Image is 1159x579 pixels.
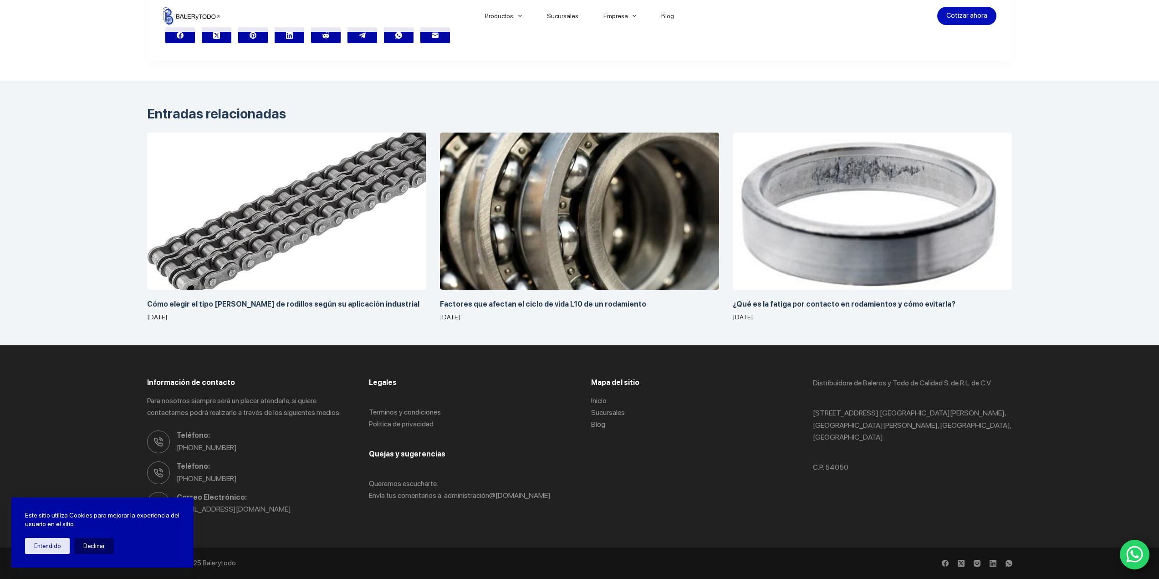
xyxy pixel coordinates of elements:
a: [PHONE_NUMBER] [177,443,237,452]
a: ¿Qué es la fatiga por contacto en rodamientos y cómo evitarla? [733,133,1012,290]
p: C.P. 54050 [813,461,1012,473]
span: Quejas y sugerencias [369,450,445,458]
a: Factores que afectan el ciclo de vida L10 de un rodamiento [440,133,719,290]
time: [DATE] [440,313,460,321]
a: X (Twitter) [958,560,965,567]
h3: Entradas relacionadas [147,103,1012,124]
a: Blog [591,420,605,429]
a: Sucursales [591,408,625,417]
a: WhatsApp [384,27,414,43]
a: WhatsApp [1120,540,1150,570]
a: Facebook [165,27,195,43]
span: Teléfono: [177,461,347,472]
a: Inicio [591,396,607,405]
a: Politica de privacidad [369,420,434,428]
h3: Mapa del sitio [591,377,791,388]
a: Cómo elegir el tipo de cadena de rodillos según su aplicación industrial [147,133,426,290]
img: Balerytodo [163,7,220,25]
a: LinkedIn [990,560,996,567]
a: Terminos y condiciones [369,408,441,416]
a: Factores que afectan el ciclo de vida L10 de un rodamiento [440,300,646,308]
span: Correo Electrónico: [177,492,347,503]
p: [STREET_ADDRESS] [GEOGRAPHIC_DATA][PERSON_NAME], [GEOGRAPHIC_DATA][PERSON_NAME], [GEOGRAPHIC_DATA... [813,407,1012,443]
a: [PHONE_NUMBER] [177,474,237,483]
a: LinkedIn [275,27,304,43]
a: Cotizar ahora [937,7,996,25]
a: X (Twitter) [202,27,231,43]
p: Copyright © 2025 Balerytodo [147,559,566,568]
a: Pinterest [238,27,268,43]
a: Reddit [311,27,341,43]
p: Este sitio utiliza Cookies para mejorar la experiencia del usuario en el sitio. [25,511,180,529]
span: Legales [369,378,397,387]
a: Correo electrónico [420,27,450,43]
p: Para nosotros siempre será un placer atenderle, si quiere contactarnos podrá realizarlo a través ... [147,395,347,419]
a: Telegram [347,27,377,43]
a: Cómo elegir el tipo [PERSON_NAME] de rodillos según su aplicación industrial [147,300,419,308]
p: Queremos escucharte. Envía tus comentarios a: administració n@[DOMAIN_NAME] [369,478,568,502]
p: Distribuidora de Baleros y Todo de Calidad S. de R.L. de C.V. [813,377,1012,389]
a: Instagram [974,560,980,567]
a: Facebook [942,560,949,567]
button: Declinar [74,538,114,554]
time: [DATE] [733,313,753,321]
a: [EMAIL_ADDRESS][DOMAIN_NAME] [177,505,291,513]
a: WhatsApp [1006,560,1012,567]
button: Entendido [25,538,70,554]
a: ¿Qué es la fatiga por contacto en rodamientos y cómo evitarla? [733,300,955,308]
h3: Información de contacto [147,377,347,388]
span: Teléfono: [177,430,347,441]
time: [DATE] [147,313,167,321]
